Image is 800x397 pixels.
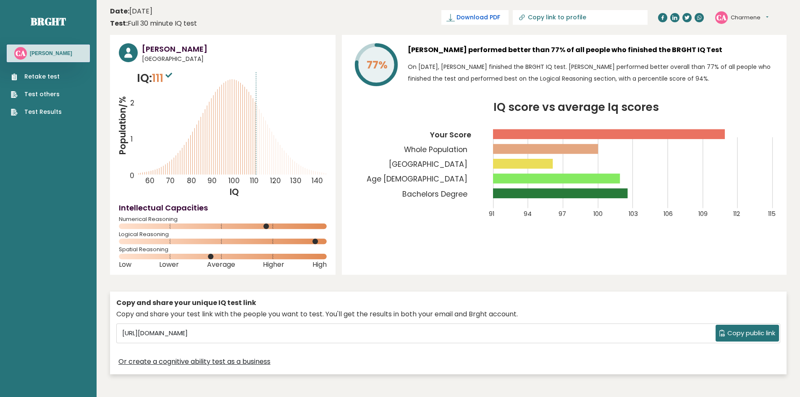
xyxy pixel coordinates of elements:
span: Copy public link [727,329,775,338]
tspan: 103 [629,210,638,218]
tspan: IQ [230,186,239,198]
span: Download PDF [456,13,500,22]
span: Spatial Reasoning [119,248,327,251]
tspan: [GEOGRAPHIC_DATA] [389,159,467,169]
tspan: 1 [131,134,133,144]
h3: [PERSON_NAME] [142,43,327,55]
tspan: 60 [145,176,155,186]
time: [DATE] [110,6,152,16]
text: CA [716,12,727,22]
tspan: 130 [291,176,302,186]
tspan: 91 [489,210,494,218]
p: On [DATE], [PERSON_NAME] finished the BRGHT IQ test. [PERSON_NAME] performed better overall than ... [408,61,778,84]
div: Copy and share your unique IQ test link [116,298,780,308]
tspan: Population/% [117,96,129,155]
div: Copy and share your test link with the people you want to test. You'll get the results in both yo... [116,309,780,319]
tspan: 140 [312,176,323,186]
tspan: 112 [733,210,740,218]
tspan: IQ score vs average Iq scores [493,99,659,115]
span: Low [119,263,131,266]
tspan: 100 [593,210,603,218]
tspan: 109 [698,210,708,218]
tspan: 120 [270,176,281,186]
h3: [PERSON_NAME] [30,50,72,57]
a: Test others [11,90,62,99]
span: 111 [152,70,174,86]
button: Copy public link [716,325,779,342]
tspan: 70 [166,176,175,186]
button: Charmene [731,13,769,22]
p: IQ: [137,70,174,87]
tspan: 106 [664,210,673,218]
span: Higher [263,263,284,266]
span: Numerical Reasoning [119,218,327,221]
h3: [PERSON_NAME] performed better than 77% of all people who finished the BRGHT IQ Test [408,43,778,57]
tspan: 97 [559,210,566,218]
tspan: Bachelors Degree [402,189,467,199]
b: Test: [110,18,128,28]
tspan: 77% [367,58,388,72]
div: Full 30 minute IQ test [110,18,197,29]
tspan: 110 [250,176,259,186]
h4: Intellectual Capacities [119,202,327,213]
span: Average [207,263,235,266]
tspan: 100 [228,176,240,186]
a: Or create a cognitive ability test as a business [118,357,270,367]
a: Retake test [11,72,62,81]
a: Brght [31,15,66,28]
span: Logical Reasoning [119,233,327,236]
tspan: Whole Population [404,145,467,155]
tspan: 80 [187,176,196,186]
tspan: Age [DEMOGRAPHIC_DATA] [367,174,467,184]
a: Download PDF [441,10,509,25]
text: CA [16,48,26,58]
tspan: 94 [524,210,532,218]
span: High [312,263,327,266]
tspan: 2 [130,98,134,108]
tspan: 115 [768,210,776,218]
span: Lower [159,263,179,266]
tspan: 90 [207,176,217,186]
span: [GEOGRAPHIC_DATA] [142,55,327,63]
a: Test Results [11,108,62,116]
b: Date: [110,6,129,16]
tspan: 0 [130,171,134,181]
tspan: Your Score [430,130,471,140]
